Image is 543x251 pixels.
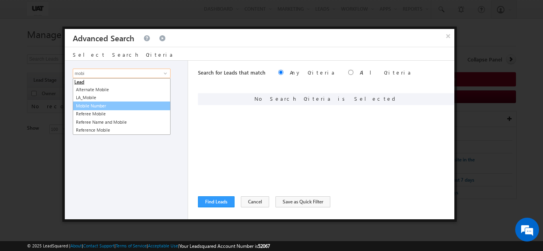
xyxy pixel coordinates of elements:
span: Search for Leads that match [198,69,266,76]
a: About [70,243,82,248]
button: Cancel [241,196,269,207]
a: Alternate Mobile [73,86,170,94]
a: LA_Mobile [73,94,170,102]
label: All Criteria [360,69,412,76]
div: No Search Criteria is Selected [198,93,454,105]
button: × [442,29,454,43]
span: 52067 [258,243,270,249]
span: Select Search Criteria [73,51,174,58]
span: Your Leadsquared Account Number is [179,243,270,249]
li: Lead [73,79,170,86]
h3: Advanced Search [73,29,134,47]
div: Chat with us now [41,42,134,52]
button: Find Leads [198,196,235,207]
a: Reference Mobile [73,126,170,134]
label: Any Criteria [290,69,335,76]
em: Start Chat [108,195,144,205]
a: Show All Items [159,69,169,77]
span: © 2025 LeadSquared | | | | | [27,242,270,250]
a: Contact Support [83,243,114,248]
input: Type to Search [73,69,171,78]
a: Terms of Service [116,243,147,248]
img: d_60004797649_company_0_60004797649 [14,42,33,52]
div: Minimize live chat window [130,4,149,23]
button: Save as Quick Filter [275,196,330,207]
a: Referee Mobile [73,110,170,118]
a: Mobile Number [73,102,171,111]
a: Acceptable Use [148,243,178,248]
textarea: Type your message and hit 'Enter' [10,73,145,188]
a: Referee Name and Mobile [73,118,170,126]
